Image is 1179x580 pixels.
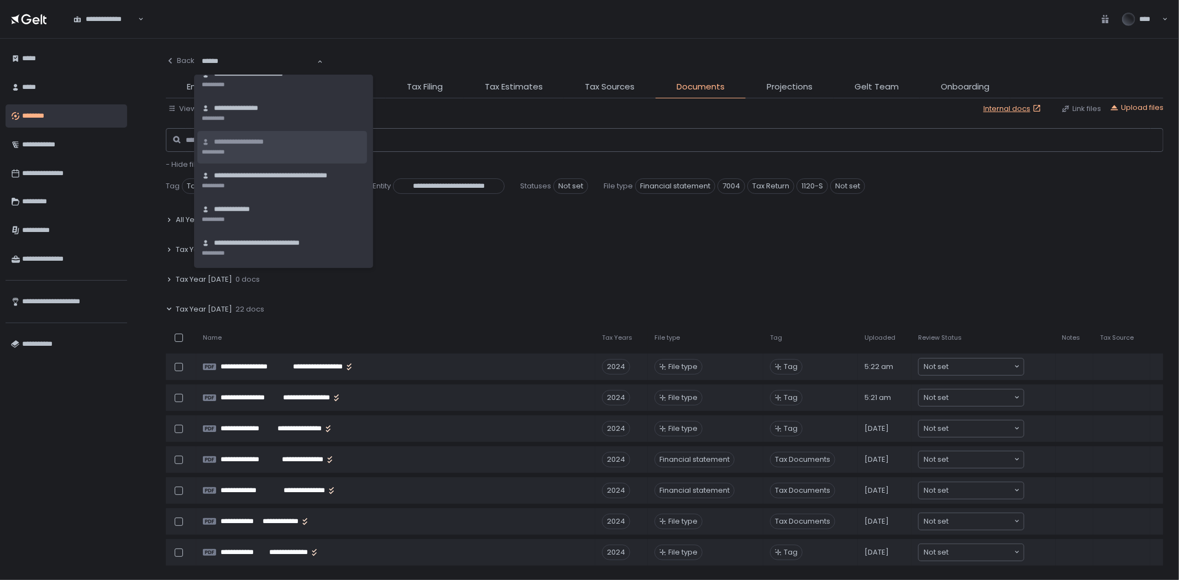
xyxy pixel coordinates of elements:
span: File type [604,181,633,191]
span: File type [654,334,680,342]
span: [DATE] [864,424,889,434]
input: Search for option [949,423,1013,434]
span: 5:21 am [864,393,891,403]
span: Tax Estimates [485,81,543,93]
input: Search for option [949,485,1013,496]
span: Uploaded [864,334,895,342]
span: Review Status [918,334,962,342]
span: Entity [373,181,391,191]
div: Back [166,56,195,66]
span: Not set [924,454,949,465]
span: File type [668,547,698,557]
div: 2024 [602,514,630,529]
input: Search for option [949,361,1013,372]
a: Internal docs [983,104,1044,114]
button: - Hide filters [166,160,209,170]
span: Not set [924,516,949,527]
input: Search for option [949,547,1013,558]
span: Name [203,334,222,342]
span: Onboarding [941,81,989,93]
span: 0 docs [235,275,260,284]
span: Tag [770,334,782,342]
div: 2024 [602,421,630,436]
span: 7004 [717,178,745,194]
div: 2024 [602,390,630,405]
span: All Years [176,215,206,225]
div: Search for option [919,389,1024,406]
span: Tag [166,181,180,191]
span: Not set [924,361,949,372]
input: Search for option [949,392,1013,403]
div: 2024 [602,545,630,560]
span: 1120-S [797,178,828,194]
span: Projections [767,81,813,93]
span: Tax Year [DATE] [176,275,232,284]
span: Tax Filing [407,81,443,93]
input: Search for option [949,454,1013,465]
div: Search for option [919,544,1024,561]
span: [DATE] [864,547,889,557]
input: Search for option [202,56,316,67]
span: Tag [784,424,798,434]
span: [DATE] [864,516,889,526]
span: 22 docs [235,304,264,314]
span: Documents [677,81,725,93]
span: Tax Sources [585,81,635,93]
div: Search for option [919,482,1024,499]
span: Gelt Team [855,81,899,93]
span: Tax Documents [770,514,835,529]
div: 2024 [602,452,630,467]
span: Tax Return [747,178,794,194]
span: Entity [187,81,209,93]
span: Tax Documents [770,452,835,467]
input: Search for option [949,516,1013,527]
span: Tax Documents [182,178,247,194]
span: Not set [553,178,588,194]
span: Tax Year [DATE] [176,245,232,255]
span: [DATE] [864,486,889,495]
span: [DATE] [864,455,889,465]
span: Tax Year [DATE] [176,304,232,314]
span: Tax Source [1100,334,1134,342]
div: 2024 [602,483,630,498]
span: Statuses [520,181,551,191]
span: Tag [784,393,798,403]
span: File type [668,516,698,526]
div: Search for option [195,50,323,73]
span: File type [668,393,698,403]
button: Back [166,50,195,72]
span: File type [668,424,698,434]
span: File type [668,362,698,372]
span: 5:22 am [864,362,893,372]
span: Tag [784,362,798,372]
span: Tax Documents [770,483,835,498]
span: - Hide filters [166,159,209,170]
span: Not set [830,178,865,194]
div: Search for option [919,513,1024,530]
div: 2024 [602,359,630,375]
div: Financial statement [654,483,735,498]
button: Upload files [1110,103,1164,113]
span: Not set [924,547,949,558]
div: Search for option [919,420,1024,437]
div: Financial statement [654,452,735,467]
span: Tax Years [602,334,632,342]
span: Not set [924,423,949,434]
span: Not set [924,392,949,403]
span: Not set [924,485,949,496]
div: Search for option [919,451,1024,468]
button: Link files [1061,104,1101,114]
button: View by: Tax years [168,104,245,114]
span: Financial statement [635,178,715,194]
div: Search for option [919,358,1024,375]
span: Tag [784,547,798,557]
div: Search for option [66,7,144,30]
span: Notes [1062,334,1081,342]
